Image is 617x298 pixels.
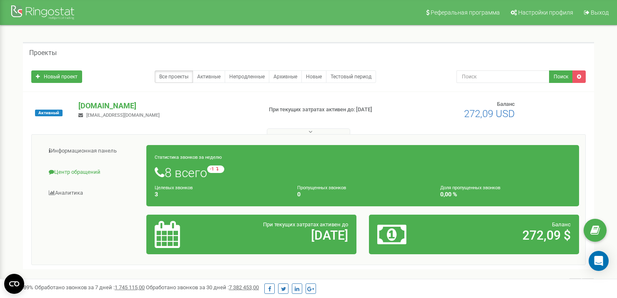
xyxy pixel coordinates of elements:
a: Тестовый период [326,70,376,83]
a: Аналитика [38,183,147,203]
small: Целевых звонков [155,185,193,190]
button: Open CMP widget [4,274,24,294]
a: Архивные [269,70,302,83]
small: Пропущенных звонков [297,185,346,190]
h4: 0,00 % [440,191,571,198]
span: Активный [35,110,63,116]
p: При текущих затратах активен до: [DATE] [269,106,398,114]
small: Статистика звонков за неделю [155,155,222,160]
span: Обработано звонков за 7 дней : [35,284,145,290]
h4: 3 [155,191,285,198]
u: 7 382 453,00 [229,284,259,290]
h4: 0 [297,191,428,198]
a: Новые [301,70,326,83]
small: Доля пропущенных звонков [440,185,500,190]
a: Все проекты [155,70,193,83]
p: [DOMAIN_NAME] [78,100,255,111]
span: 272,09 USD [464,108,515,120]
h5: Проекты [29,49,57,57]
h1: 8 всего [155,165,571,180]
a: Непродленные [225,70,269,83]
h2: [DATE] [223,228,348,242]
span: Настройки профиля [518,9,573,16]
span: [EMAIL_ADDRESS][DOMAIN_NAME] [86,113,160,118]
span: Обработано звонков за 30 дней : [146,284,259,290]
input: Поиск [456,70,549,83]
a: Новый проект [31,70,82,83]
h2: 272,09 $ [446,228,571,242]
small: -1 [207,165,224,173]
span: При текущих затратах активен до [263,221,348,228]
a: Активные [193,70,225,83]
span: Баланс [497,101,515,107]
u: 1 745 115,00 [115,284,145,290]
span: Выход [591,9,609,16]
a: Информационная панель [38,141,147,161]
button: Поиск [549,70,573,83]
span: Реферальная программа [431,9,500,16]
a: Центр обращений [38,162,147,183]
span: 1 - 1 of 1 [544,278,569,291]
span: Баланс [552,221,571,228]
div: Open Intercom Messenger [589,251,609,271]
